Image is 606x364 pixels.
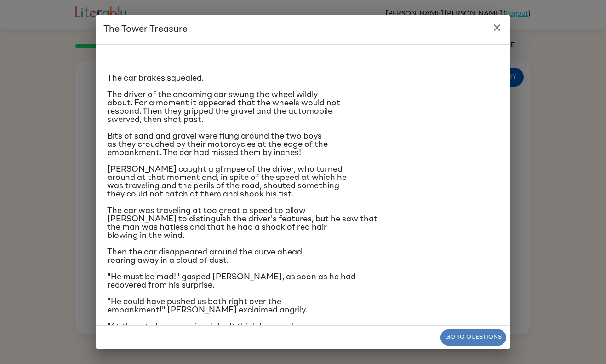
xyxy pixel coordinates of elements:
[96,15,510,44] h2: The Tower Treasure
[107,248,304,265] span: Then the car disappeared around the curve ahead, roaring away in a cloud of dust.
[107,91,340,124] span: The driver of the oncoming car swung the wheel wildly about. For a moment it appeared that the wh...
[440,329,506,346] button: Go to questions
[107,207,377,240] span: The car was traveling at too great a speed to allow [PERSON_NAME] to distinguish the driver's fea...
[107,298,307,314] span: "He could have pushed us both right over the embankment!" [PERSON_NAME] exclaimed angrily.
[107,273,356,289] span: "He must be mad!" gasped [PERSON_NAME], as soon as he had recovered from his surprise.
[107,323,293,339] span: "At the rate he was going, I don't think he cared whether he ran anyone down or not."
[107,165,347,198] span: [PERSON_NAME] caught a glimpse of the driver, who turned around at that moment and, in spite of t...
[107,74,204,82] span: The car brakes squealed.
[107,132,328,157] span: Bits of sand and gravel were flung around the two boys as they crouched by their motorcycles at t...
[488,18,506,37] button: close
